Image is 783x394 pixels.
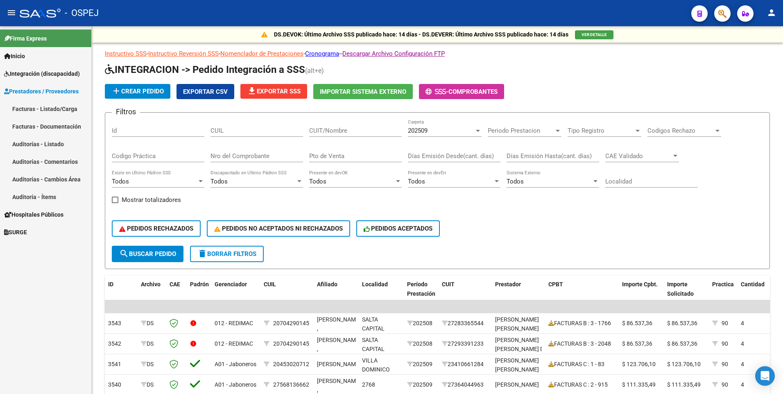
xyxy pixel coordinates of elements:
button: Importar Sistema Externo [313,84,413,99]
span: 4 [741,320,744,326]
div: DS [141,339,163,349]
span: ID [108,281,113,288]
span: A01 - Jaboneros [215,361,256,367]
button: VER DETALLE [575,30,613,39]
div: 20704290145 [273,339,309,349]
span: Afiliado [317,281,337,288]
button: Exportar SSS [240,84,307,99]
span: SALTA CAPITAL [362,316,385,332]
datatable-header-cell: CPBT [545,276,619,312]
div: 27568136662 [273,380,309,389]
datatable-header-cell: Cantidad [738,276,770,312]
span: Prestador [495,281,521,288]
span: $ 86.537,36 [667,340,697,347]
span: Importe Cpbt. [622,281,658,288]
span: Todos [210,178,228,185]
h3: Filtros [112,106,140,118]
span: A01 - Jaboneros [215,381,256,388]
span: $ 86.537,36 [622,320,652,326]
span: INTEGRACION -> Pedido Integración a SSS [105,64,305,75]
div: 23410661284 [442,360,489,369]
div: 3540 [108,380,134,389]
span: Gerenciador [215,281,247,288]
span: Crear Pedido [111,88,164,95]
span: $ 111.335,49 [667,381,701,388]
span: Todos [507,178,524,185]
datatable-header-cell: Prestador [492,276,545,312]
div: DS [141,360,163,369]
p: DS.DEVOK: Último Archivo SSS publicado hace: 14 días - DS.DEVERR: Último Archivo SSS publicado ha... [274,30,568,39]
datatable-header-cell: Archivo [138,276,166,312]
button: Exportar CSV [177,84,234,99]
span: Todos [309,178,326,185]
span: 90 [722,361,728,367]
span: 012 - REDIMAC [215,340,253,347]
div: 20453020712 [273,360,309,369]
span: CUIT [442,281,455,288]
span: Importe Solicitado [667,281,694,297]
span: [PERSON_NAME] , [PERSON_NAME] [317,316,361,342]
span: PEDIDOS ACEPTADOS [364,225,433,232]
div: [PERSON_NAME] [PERSON_NAME] DE [GEOGRAPHIC_DATA] [495,335,550,363]
span: Período Prestación [407,281,435,297]
span: SURGE [4,228,27,237]
span: 90 [722,320,728,326]
span: $ 86.537,36 [622,340,652,347]
span: Periodo Prestacion [488,127,554,134]
div: 3542 [108,339,134,349]
div: 202508 [407,339,435,349]
span: Inicio [4,52,25,61]
span: 90 [722,340,728,347]
p: - - - - - [105,49,770,58]
span: Mostrar totalizadores [122,195,181,205]
div: DS [141,380,163,389]
span: 4 [741,340,744,347]
span: Padrón [190,281,209,288]
span: Borrar Filtros [197,250,256,258]
datatable-header-cell: Importe Solicitado [664,276,709,312]
span: Codigos Rechazo [647,127,714,134]
div: 27283365544 [442,319,489,328]
div: [PERSON_NAME] [PERSON_NAME] [495,315,542,334]
button: Crear Pedido [105,84,170,99]
div: 3541 [108,360,134,369]
div: FACTURAS B : 3 - 1766 [548,319,616,328]
span: Firma Express [4,34,47,43]
div: 3543 [108,319,134,328]
span: - OSPEJ [65,4,99,22]
span: Exportar CSV [183,88,228,95]
datatable-header-cell: ID [105,276,138,312]
span: PEDIDOS NO ACEPTADOS NI RECHAZADOS [214,225,343,232]
datatable-header-cell: Gerenciador [211,276,260,312]
mat-icon: file_download [247,86,257,96]
span: CAE [170,281,180,288]
mat-icon: menu [7,8,16,18]
span: Tipo Registro [568,127,634,134]
a: Descargar Archivo Configuración FTP [342,50,445,57]
span: 90 [722,381,728,388]
div: FACTURAS C : 1 - 83 [548,360,616,369]
datatable-header-cell: CUIT [439,276,492,312]
button: Borrar Filtros [190,246,264,262]
datatable-header-cell: Afiliado [314,276,359,312]
div: FACTURAS B : 3 - 2048 [548,339,616,349]
datatable-header-cell: Localidad [359,276,404,312]
div: 202508 [407,319,435,328]
mat-icon: delete [197,249,207,258]
a: Instructivo SSS [105,50,147,57]
span: VER DETALLE [582,32,607,37]
button: PEDIDOS RECHAZADOS [112,220,201,237]
span: 4 [741,381,744,388]
span: $ 86.537,36 [667,320,697,326]
span: 2768 [362,381,375,388]
datatable-header-cell: Padrón [187,276,211,312]
div: Open Intercom Messenger [755,366,775,386]
span: CAE Validado [605,152,672,160]
datatable-header-cell: Practica [709,276,738,312]
span: Hospitales Públicos [4,210,63,219]
div: 202509 [407,380,435,389]
span: Importar Sistema Externo [320,88,406,95]
button: PEDIDOS ACEPTADOS [356,220,440,237]
a: Cronograma [305,50,339,57]
span: Todos [408,178,425,185]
